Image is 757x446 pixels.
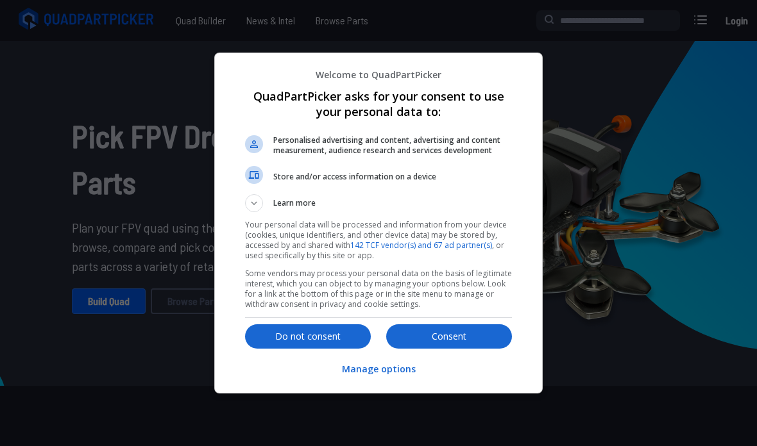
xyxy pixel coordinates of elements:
p: Do not consent [245,330,371,343]
span: Personalised advertising and content, advertising and content measurement, audience research and ... [273,135,512,156]
h1: QuadPartPicker asks for your consent to use your personal data to: [245,88,512,119]
a: 142 TCF vendor(s) and 67 ad partner(s) [350,240,492,251]
button: Do not consent [245,324,371,349]
p: Some vendors may process your personal data on the basis of legitimate interest, which you can ob... [245,268,512,310]
p: Your personal data will be processed and information from your device (cookies, unique identifier... [245,220,512,261]
p: Consent [386,330,512,343]
button: Consent [386,324,512,349]
button: Manage options [342,356,416,383]
p: Welcome to QuadPartPicker [245,69,512,81]
p: Manage options [342,363,416,376]
span: Learn more [273,197,316,212]
div: QuadPartPicker asks for your consent to use your personal data to: [214,53,543,393]
span: Store and/or access information on a device [273,172,512,182]
button: Learn more [245,194,512,212]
